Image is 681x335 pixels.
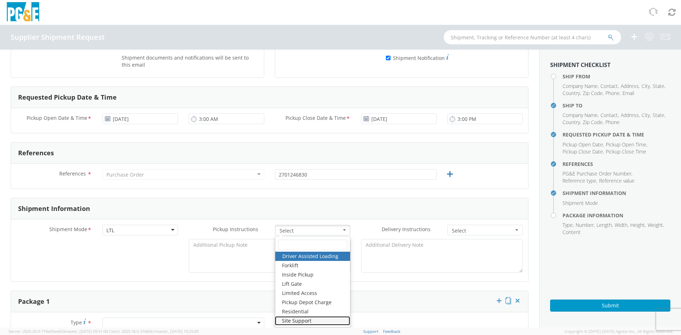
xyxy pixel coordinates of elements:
[275,270,350,279] a: Inside Pickup
[563,213,670,218] h4: Package Information
[563,112,599,119] li: ,
[563,83,598,89] span: Company Name
[563,229,581,235] span: Content
[653,112,665,119] li: ,
[275,279,350,289] a: Lift Gate
[563,119,581,126] li: ,
[642,112,650,118] span: City
[27,115,87,123] span: Pickup Open Date & Time
[65,329,108,334] span: master, [DATE] 09:51:04
[642,112,651,119] li: ,
[621,112,639,118] span: Address
[576,222,595,229] li: ,
[583,90,603,96] span: Zip Code
[275,252,350,261] a: Driver Assisted Loading
[615,222,629,229] li: ,
[563,200,598,206] span: Shipment Mode
[653,83,664,89] span: State
[621,112,640,119] li: ,
[18,298,50,305] h3: Package 1
[386,53,449,62] label: Shipment Notification
[286,115,346,123] span: Pickup Close Date & Time
[615,222,627,228] span: Width
[563,83,599,90] li: ,
[563,170,632,177] li: ,
[621,83,640,90] li: ,
[122,53,259,68] label: Shipment documents and notifications will be sent to this email
[106,227,114,234] div: LTL
[605,90,620,96] span: Phone
[630,222,645,228] span: Height
[275,225,350,235] button: Select
[583,119,603,125] span: Zip Code
[563,177,596,184] span: Reference type
[155,329,199,334] span: master, [DATE] 10:25:00
[563,90,580,96] span: Country
[597,222,613,229] li: ,
[213,226,258,233] span: Pickup Instructions
[447,225,523,235] button: Select
[563,141,604,148] li: ,
[275,289,350,298] a: Limited Access
[563,90,581,97] li: ,
[563,177,597,184] li: ,
[597,222,612,228] span: Length
[363,329,378,334] a: Support
[382,226,431,233] span: Delivery Instructions
[275,307,350,316] a: Residential
[59,170,86,177] span: References
[18,150,54,157] h3: References
[71,319,82,326] span: Type
[606,141,646,148] span: Pickup Open Time
[563,190,670,196] h4: Shipment Information
[621,83,639,89] span: Address
[11,33,105,41] h4: Supplier Shipment Request
[563,103,670,108] h4: Ship To
[563,119,580,125] span: Country
[563,170,631,177] span: PG&E Purchase Order Number
[563,112,598,118] span: Company Name
[606,148,646,155] span: Pickup Close Time
[444,30,621,44] input: Shipment, Tracking or Reference Number (at least 4 chars)
[653,83,665,90] li: ,
[563,161,670,167] h4: References
[599,177,635,184] span: Reference value
[630,222,646,229] li: ,
[600,112,618,118] span: Contact
[563,141,603,148] span: Pickup Open Date
[550,300,670,312] button: Submit
[279,227,341,234] span: Select
[583,90,604,97] li: ,
[648,222,663,228] span: Weight
[275,298,350,307] a: Pickup Depot Charge
[452,227,514,234] span: Select
[275,169,437,180] input: 10 Digit PG&E PO Number
[563,74,670,79] h4: Ship From
[563,148,603,155] span: Pickup Close Date
[275,261,350,270] a: Forklift
[563,222,574,229] li: ,
[109,329,199,334] span: Client: 2025.18.0-37e85b1
[550,61,610,69] strong: Shipment Checklist
[648,222,664,229] li: ,
[383,329,400,334] a: Feedback
[605,90,621,97] li: ,
[600,112,619,119] li: ,
[386,56,391,60] input: Shipment Notification
[275,316,350,325] a: Site Support
[606,141,647,148] li: ,
[18,205,90,212] h3: Shipment Information
[642,83,650,89] span: City
[563,148,604,155] li: ,
[622,90,634,96] span: Email
[600,83,618,89] span: Contact
[5,2,41,23] img: pge-logo-06675f144f4cfa6a6814.png
[605,119,620,125] span: Phone
[106,171,144,178] div: Purchase Order
[49,226,87,234] span: Shipment Mode
[642,83,651,90] li: ,
[565,329,672,334] span: Copyright © [DATE]-[DATE] Agistix Inc., All Rights Reserved
[583,119,604,126] li: ,
[563,222,573,228] span: Type
[563,132,670,137] h4: Requested Pickup Date & Time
